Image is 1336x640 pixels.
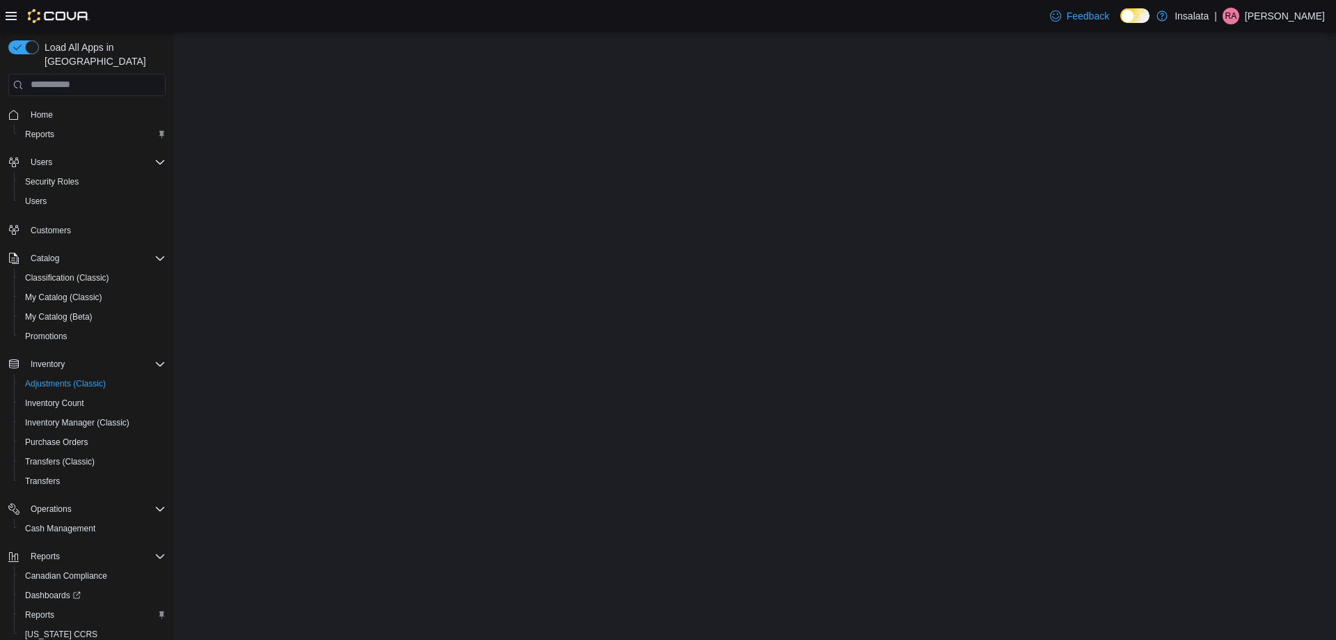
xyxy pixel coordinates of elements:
[25,456,95,467] span: Transfers (Classic)
[25,417,129,428] span: Inventory Manager (Classic)
[19,473,166,490] span: Transfers
[19,270,115,286] a: Classification (Classic)
[19,587,166,604] span: Dashboards
[31,504,72,515] span: Operations
[14,432,171,452] button: Purchase Orders
[19,375,111,392] a: Adjustments (Classic)
[19,289,108,306] a: My Catalog (Classic)
[31,253,59,264] span: Catalog
[19,414,135,431] a: Inventory Manager (Classic)
[1044,2,1115,30] a: Feedback
[1120,8,1150,23] input: Dark Mode
[14,586,171,605] a: Dashboards
[25,476,60,487] span: Transfers
[19,126,166,143] span: Reports
[19,173,84,190] a: Security Roles
[25,629,97,640] span: [US_STATE] CCRS
[25,523,95,534] span: Cash Management
[19,414,166,431] span: Inventory Manager (Classic)
[25,356,70,373] button: Inventory
[19,309,98,325] a: My Catalog (Beta)
[25,106,166,123] span: Home
[19,395,90,412] a: Inventory Count
[19,395,166,412] span: Inventory Count
[25,129,54,140] span: Reports
[31,359,65,370] span: Inventory
[19,375,166,392] span: Adjustments (Classic)
[14,125,171,144] button: Reports
[25,250,65,267] button: Catalog
[25,176,79,187] span: Security Roles
[19,328,73,345] a: Promotions
[39,40,166,68] span: Load All Apps in [GEOGRAPHIC_DATA]
[19,520,101,537] a: Cash Management
[19,193,52,210] a: Users
[25,196,47,207] span: Users
[19,568,166,584] span: Canadian Compliance
[1214,8,1217,24] p: |
[31,109,53,120] span: Home
[1175,8,1209,24] p: Insalata
[25,378,106,389] span: Adjustments (Classic)
[25,437,88,448] span: Purchase Orders
[14,268,171,288] button: Classification (Classic)
[31,225,71,236] span: Customers
[3,354,171,374] button: Inventory
[31,551,60,562] span: Reports
[19,587,86,604] a: Dashboards
[25,570,107,582] span: Canadian Compliance
[14,452,171,471] button: Transfers (Classic)
[1225,8,1237,24] span: RA
[3,249,171,268] button: Catalog
[25,221,166,238] span: Customers
[14,393,171,413] button: Inventory Count
[19,453,166,470] span: Transfers (Classic)
[19,126,60,143] a: Reports
[19,270,166,286] span: Classification (Classic)
[3,153,171,172] button: Users
[1223,8,1239,24] div: Ryan Anthony
[3,219,171,240] button: Customers
[19,193,166,210] span: Users
[25,609,54,621] span: Reports
[14,172,171,192] button: Security Roles
[25,222,77,239] a: Customers
[25,356,166,373] span: Inventory
[25,272,109,283] span: Classification (Classic)
[14,519,171,538] button: Cash Management
[25,501,77,517] button: Operations
[3,499,171,519] button: Operations
[25,250,166,267] span: Catalog
[14,471,171,491] button: Transfers
[3,547,171,566] button: Reports
[31,157,52,168] span: Users
[25,107,58,123] a: Home
[25,590,81,601] span: Dashboards
[25,154,166,171] span: Users
[28,9,90,23] img: Cova
[19,434,94,451] a: Purchase Orders
[19,434,166,451] span: Purchase Orders
[14,605,171,625] button: Reports
[25,501,166,517] span: Operations
[14,566,171,586] button: Canadian Compliance
[14,327,171,346] button: Promotions
[14,288,171,307] button: My Catalog (Classic)
[1245,8,1325,24] p: [PERSON_NAME]
[25,311,93,322] span: My Catalog (Beta)
[3,104,171,125] button: Home
[25,548,166,565] span: Reports
[19,453,100,470] a: Transfers (Classic)
[19,173,166,190] span: Security Roles
[25,154,58,171] button: Users
[19,309,166,325] span: My Catalog (Beta)
[25,398,84,409] span: Inventory Count
[19,607,166,623] span: Reports
[19,473,65,490] a: Transfers
[19,328,166,345] span: Promotions
[19,568,113,584] a: Canadian Compliance
[14,192,171,211] button: Users
[14,413,171,432] button: Inventory Manager (Classic)
[25,548,65,565] button: Reports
